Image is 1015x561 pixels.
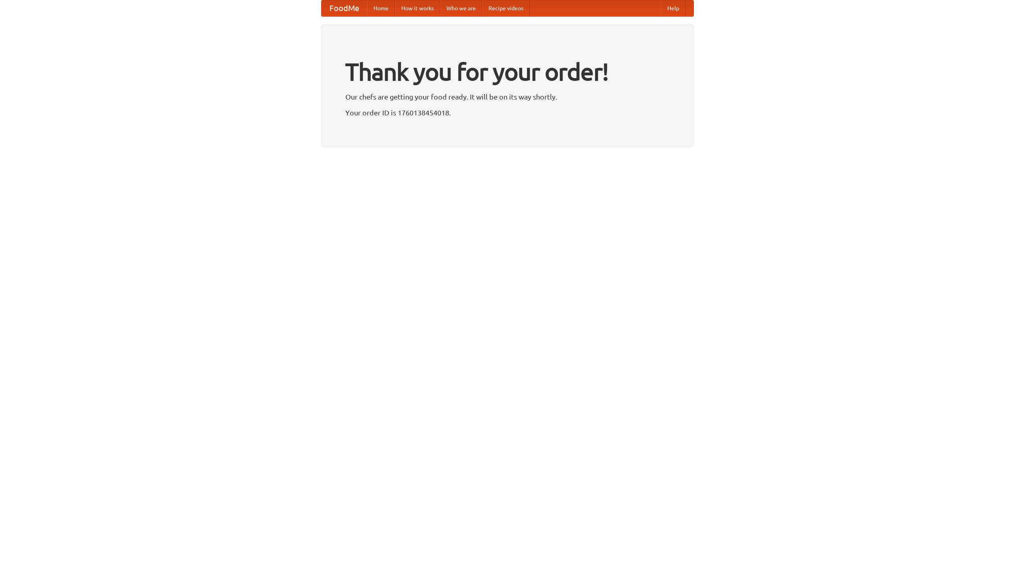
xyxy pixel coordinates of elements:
h1: Thank you for your order! [345,53,670,91]
a: Help [661,0,686,16]
a: Recipe videos [482,0,530,16]
a: Who we are [440,0,482,16]
a: FoodMe [322,0,367,16]
p: Your order ID is 1760138454018. [345,107,670,119]
a: Home [367,0,395,16]
a: How it works [395,0,440,16]
p: Our chefs are getting your food ready. It will be on its way shortly. [345,91,670,103]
